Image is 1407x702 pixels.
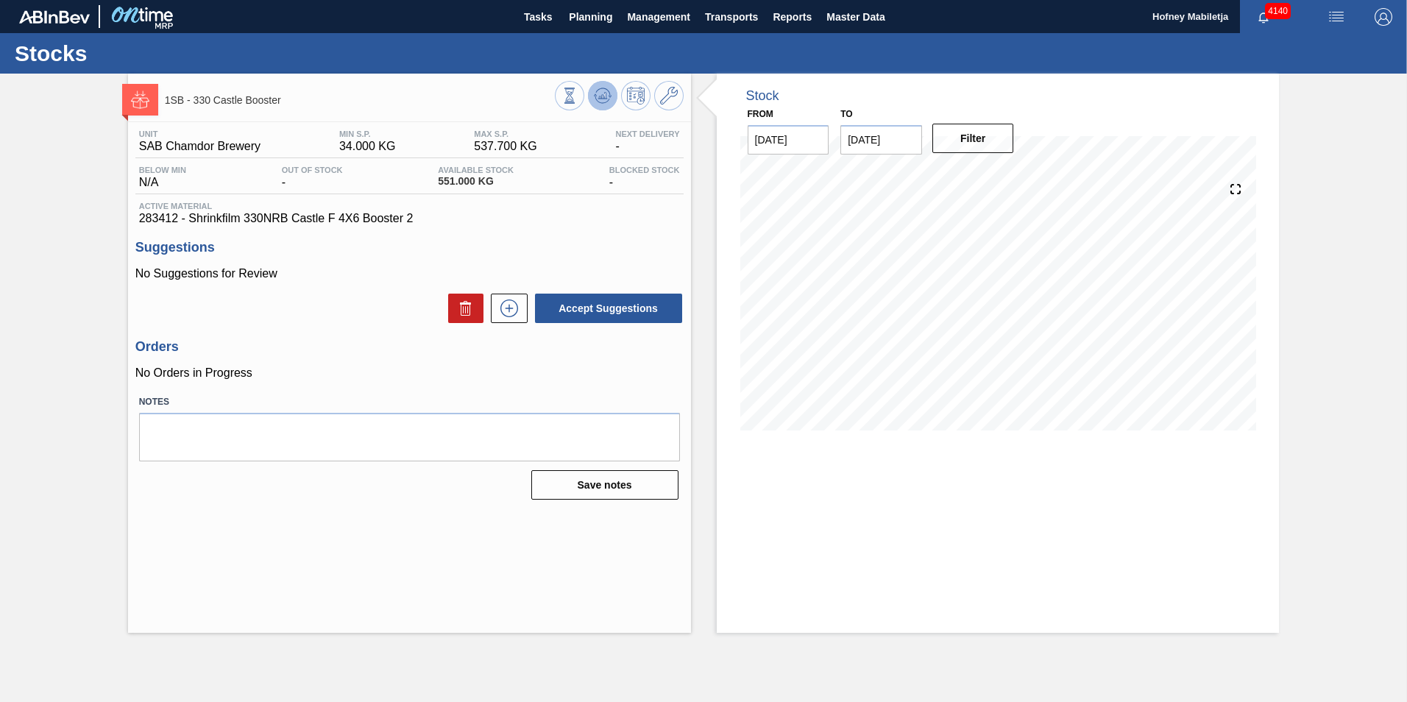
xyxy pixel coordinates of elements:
label: From [748,109,773,119]
span: Below Min [139,166,186,174]
span: 34.000 KG [339,140,396,153]
span: Tasks [522,8,554,26]
p: No Suggestions for Review [135,267,684,280]
h3: Suggestions [135,240,684,255]
h1: Stocks [15,45,276,62]
span: 551.000 KG [438,176,514,187]
img: Ícone [131,91,149,109]
div: Accept Suggestions [528,292,684,325]
span: Planning [569,8,612,26]
p: No Orders in Progress [135,366,684,380]
img: Logout [1375,8,1392,26]
div: New suggestion [483,294,528,323]
span: Reports [773,8,812,26]
div: - [612,130,683,153]
span: Blocked Stock [609,166,680,174]
img: userActions [1328,8,1345,26]
input: mm/dd/yyyy [748,125,829,155]
span: Transports [705,8,758,26]
span: MIN S.P. [339,130,396,138]
label: to [840,109,852,119]
span: MAX S.P. [474,130,536,138]
span: 537.700 KG [474,140,536,153]
span: 283412 - Shrinkfilm 330NRB Castle F 4X6 Booster 2 [139,212,680,225]
div: Stock [746,88,779,104]
h3: Orders [135,339,684,355]
button: Update Chart [588,81,617,110]
div: - [278,166,347,189]
div: N/A [135,166,190,189]
span: Unit [139,130,261,138]
span: SAB Chamdor Brewery [139,140,261,153]
button: Schedule Inventory [621,81,651,110]
span: Available Stock [438,166,514,174]
button: Accept Suggestions [535,294,682,323]
span: Master Data [826,8,885,26]
input: mm/dd/yyyy [840,125,922,155]
button: Filter [932,124,1014,153]
button: Notifications [1240,7,1287,27]
div: Delete Suggestions [441,294,483,323]
img: TNhmsLtSVTkK8tSr43FrP2fwEKptu5GPRR3wAAAABJRU5ErkJggg== [19,10,90,24]
span: Management [627,8,690,26]
div: - [606,166,684,189]
span: Next Delivery [615,130,679,138]
span: 4140 [1265,3,1291,19]
span: Active Material [139,202,680,210]
button: Stocks Overview [555,81,584,110]
span: Out Of Stock [282,166,343,174]
button: Save notes [531,470,678,500]
button: Go to Master Data / General [654,81,684,110]
span: 1SB - 330 Castle Booster [165,95,555,106]
label: Notes [139,391,680,413]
